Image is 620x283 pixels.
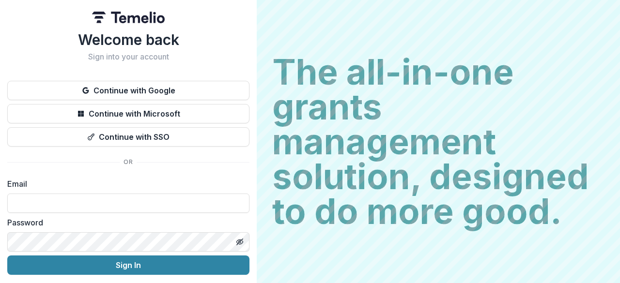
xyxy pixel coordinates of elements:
[7,127,249,147] button: Continue with SSO
[7,52,249,61] h2: Sign into your account
[7,104,249,123] button: Continue with Microsoft
[7,178,244,190] label: Email
[92,12,165,23] img: Temelio
[7,217,244,228] label: Password
[7,81,249,100] button: Continue with Google
[7,31,249,48] h1: Welcome back
[232,234,248,250] button: Toggle password visibility
[7,255,249,275] button: Sign In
